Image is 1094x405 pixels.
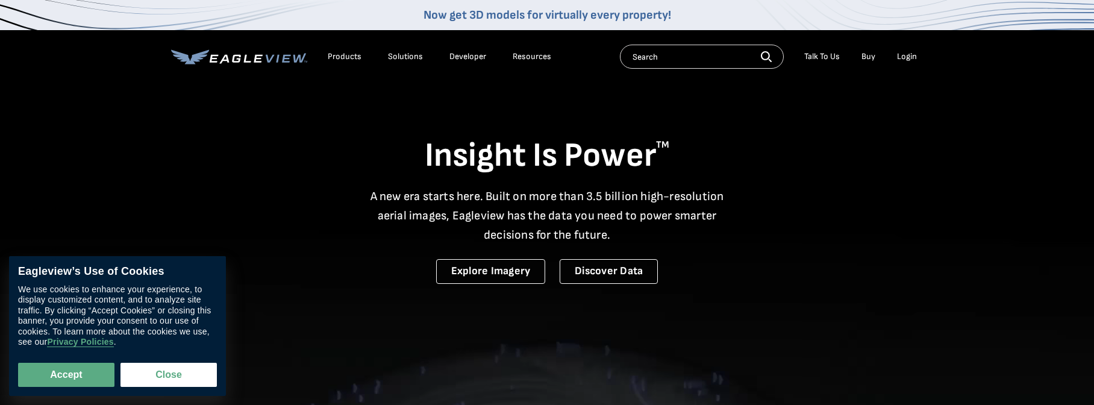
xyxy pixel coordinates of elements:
[513,51,551,62] div: Resources
[804,51,840,62] div: Talk To Us
[18,284,217,348] div: We use cookies to enhance your experience, to display customized content, and to analyze site tra...
[171,135,923,177] h1: Insight Is Power
[897,51,917,62] div: Login
[861,51,875,62] a: Buy
[620,45,784,69] input: Search
[449,51,486,62] a: Developer
[363,187,731,245] p: A new era starts here. Built on more than 3.5 billion high-resolution aerial images, Eagleview ha...
[328,51,361,62] div: Products
[18,363,114,387] button: Accept
[388,51,423,62] div: Solutions
[560,259,658,284] a: Discover Data
[424,8,671,22] a: Now get 3D models for virtually every property!
[18,265,217,278] div: Eagleview’s Use of Cookies
[436,259,546,284] a: Explore Imagery
[47,337,113,348] a: Privacy Policies
[120,363,217,387] button: Close
[656,139,669,151] sup: TM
